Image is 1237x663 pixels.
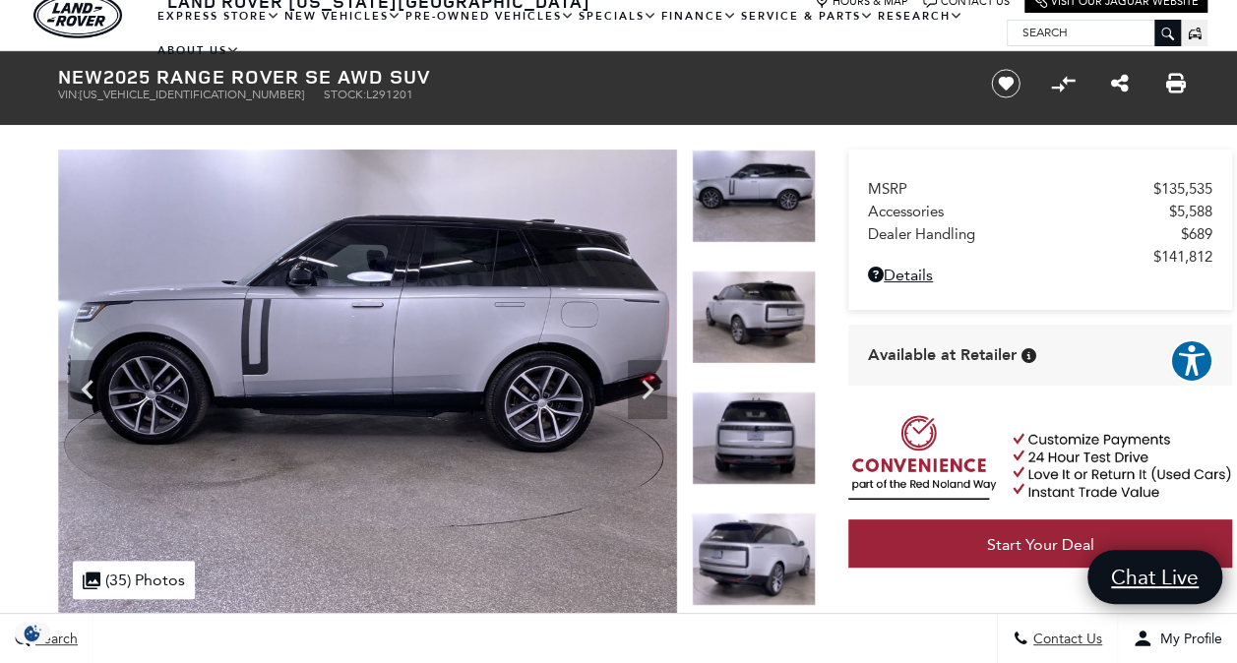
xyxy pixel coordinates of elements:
[1152,631,1222,647] span: My Profile
[628,360,667,419] div: Next
[1101,564,1208,590] span: Chat Live
[868,248,1212,266] a: $141,812
[868,203,1169,220] span: Accessories
[1118,614,1237,663] button: Open user profile menu
[73,561,195,599] div: (35) Photos
[1110,72,1128,95] a: Share this New 2025 Range Rover SE AWD SUV
[1170,339,1213,383] button: Explore your accessibility options
[10,623,55,643] img: Opt-Out Icon
[868,225,1181,243] span: Dealer Handling
[1181,225,1212,243] span: $689
[155,33,242,68] a: About Us
[10,623,55,643] section: Click to Open Cookie Consent Modal
[987,535,1094,554] span: Start Your Deal
[324,88,366,101] span: Stock:
[692,150,816,243] img: New 2025 Hakuba Silver Land Rover SE image 10
[868,266,1212,284] a: Details
[80,88,304,101] span: [US_VEHICLE_IDENTIFICATION_NUMBER]
[848,519,1232,571] a: Start Your Deal
[58,150,677,614] img: New 2025 Hakuba Silver Land Rover SE image 10
[1153,248,1212,266] span: $141,812
[984,68,1027,99] button: Save vehicle
[1153,180,1212,198] span: $135,535
[58,63,103,90] strong: New
[1008,21,1180,44] input: Search
[692,271,816,364] img: New 2025 Hakuba Silver Land Rover SE image 11
[868,180,1153,198] span: MSRP
[58,88,80,101] span: VIN:
[1048,69,1078,98] button: Compare Vehicle
[1087,550,1222,604] a: Chat Live
[366,88,413,101] span: L291201
[1021,348,1036,363] div: Vehicle is in stock and ready for immediate delivery. Due to demand, availability is subject to c...
[1166,72,1186,95] a: Print this New 2025 Range Rover SE AWD SUV
[68,360,107,419] div: Previous
[868,180,1212,198] a: MSRP $135,535
[692,512,816,606] img: New 2025 Hakuba Silver Land Rover SE image 13
[58,66,959,88] h1: 2025 Range Rover SE AWD SUV
[692,392,816,485] img: New 2025 Hakuba Silver Land Rover SE image 12
[1170,339,1213,387] aside: Accessibility Help Desk
[868,203,1212,220] a: Accessories $5,588
[1028,631,1102,647] span: Contact Us
[868,344,1017,366] span: Available at Retailer
[1169,203,1212,220] span: $5,588
[868,225,1212,243] a: Dealer Handling $689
